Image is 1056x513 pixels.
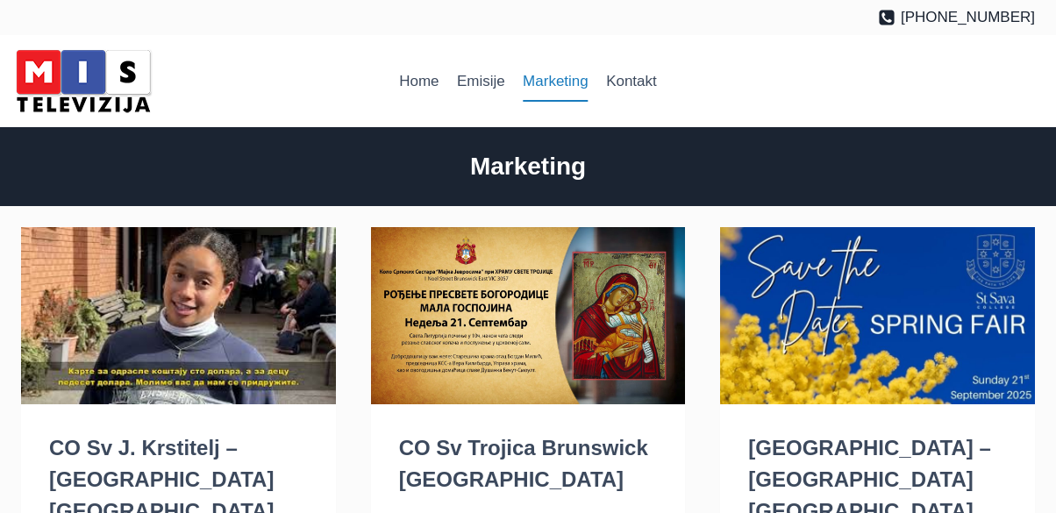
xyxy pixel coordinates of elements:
img: CO Sv Trojica Brunswick VIC [371,227,686,404]
img: St Sava College – Varroville NSW [720,227,1035,404]
nav: Primary [390,61,666,103]
span: [PHONE_NUMBER] [901,5,1035,29]
a: [PHONE_NUMBER] [878,5,1035,29]
a: Kontakt [597,61,666,103]
a: Marketing [514,61,597,103]
img: MIS Television [9,44,158,118]
a: CO Sv Trojica Brunswick [GEOGRAPHIC_DATA] [399,436,648,491]
a: Emisije [448,61,514,103]
h2: Marketing [21,148,1035,185]
img: CO Sv J. Krstitelj – Wollongong NSW [21,227,336,404]
a: Home [390,61,448,103]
